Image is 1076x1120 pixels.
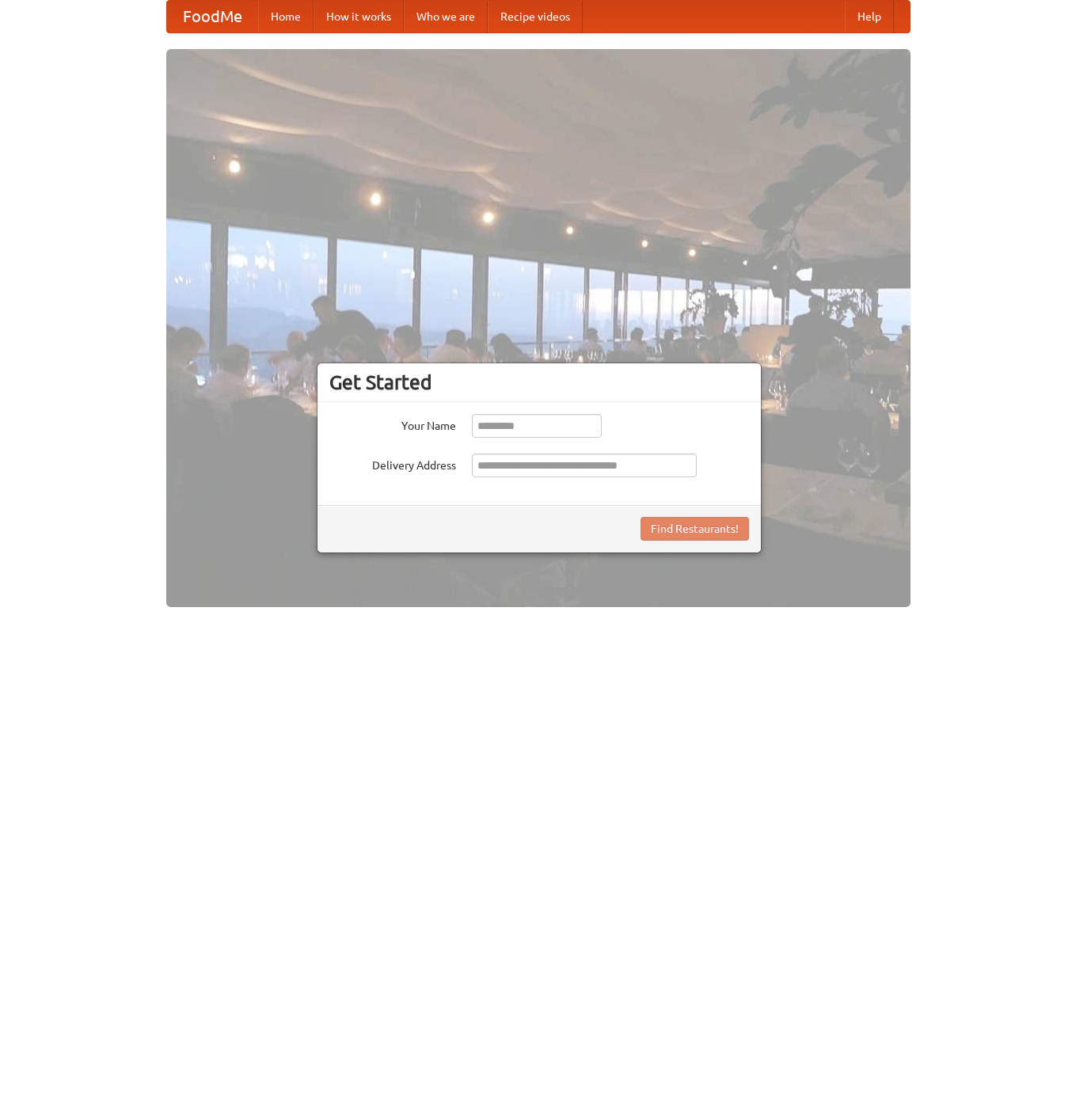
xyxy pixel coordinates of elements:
[167,1,258,32] a: FoodMe
[845,1,894,32] a: Help
[329,414,456,434] label: Your Name
[404,1,488,32] a: Who we are
[314,1,404,32] a: How it works
[258,1,314,32] a: Home
[488,1,583,32] a: Recipe videos
[329,454,456,473] label: Delivery Address
[329,370,749,394] h3: Get Started
[641,517,749,541] button: Find Restaurants!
